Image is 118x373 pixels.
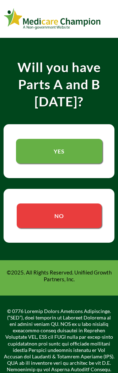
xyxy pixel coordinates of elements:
a: NO [17,203,102,228]
p: ©2025. All Rights Reserved. Unifiied Growth Partners, Inc. [4,269,114,283]
img: Webinar [4,7,101,31]
span: YES [54,148,65,155]
strong: Will you have Parts A and B [DATE]? [17,59,101,109]
a: YES [16,139,102,163]
span: NO [54,212,64,219]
